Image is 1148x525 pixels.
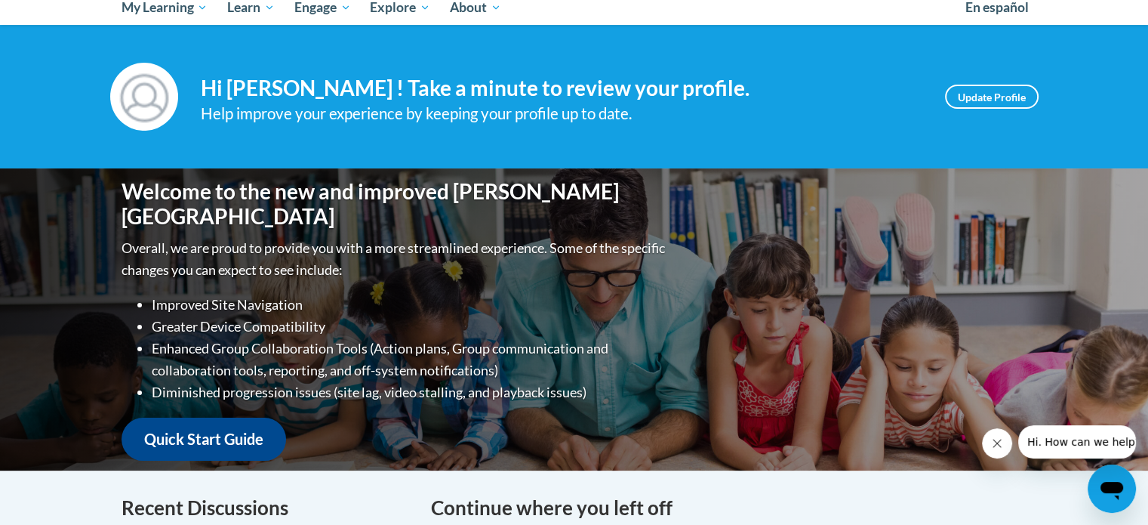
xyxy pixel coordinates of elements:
[1088,465,1136,513] iframe: Button to launch messaging window
[1018,425,1136,459] iframe: Message from company
[9,11,122,23] span: Hi. How can we help?
[122,179,669,230] h1: Welcome to the new and improved [PERSON_NAME][GEOGRAPHIC_DATA]
[122,418,286,461] a: Quick Start Guide
[152,294,669,316] li: Improved Site Navigation
[122,493,408,523] h4: Recent Discussions
[152,316,669,338] li: Greater Device Compatibility
[201,76,922,101] h4: Hi [PERSON_NAME] ! Take a minute to review your profile.
[982,428,1012,459] iframe: Close message
[431,493,1027,523] h4: Continue where you left off
[152,338,669,381] li: Enhanced Group Collaboration Tools (Action plans, Group communication and collaboration tools, re...
[945,85,1039,109] a: Update Profile
[122,237,669,281] p: Overall, we are proud to provide you with a more streamlined experience. Some of the specific cha...
[152,381,669,403] li: Diminished progression issues (site lag, video stalling, and playback issues)
[110,63,178,131] img: Profile Image
[201,101,922,126] div: Help improve your experience by keeping your profile up to date.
